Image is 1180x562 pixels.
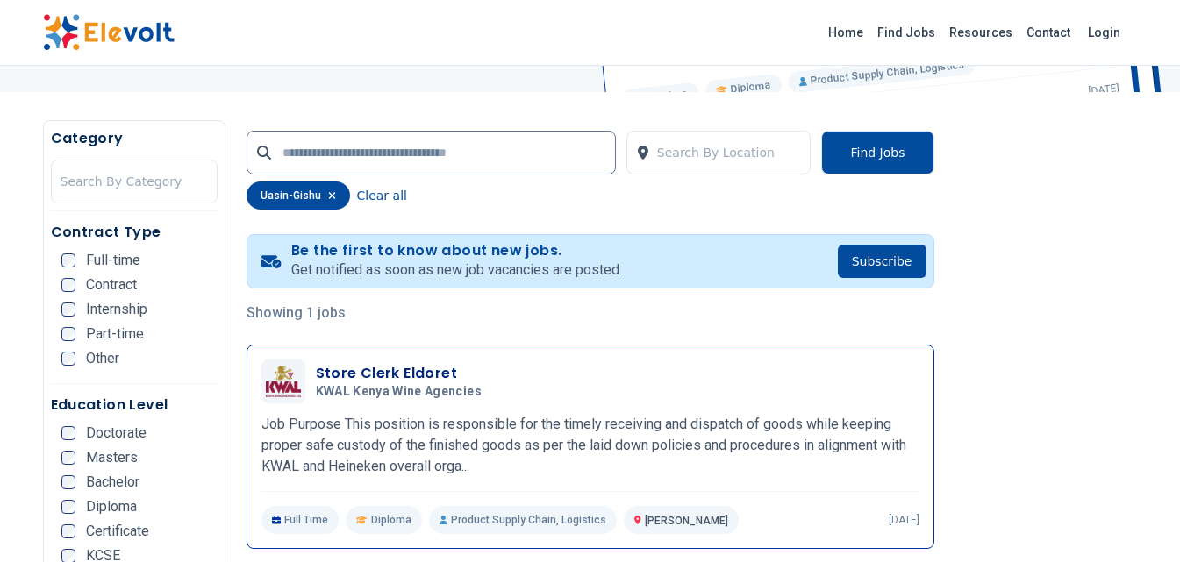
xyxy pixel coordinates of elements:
[821,18,870,46] a: Home
[86,426,147,440] span: Doctorate
[291,242,622,260] h4: Be the first to know about new jobs.
[61,278,75,292] input: Contract
[61,253,75,267] input: Full-time
[247,302,934,324] p: Showing 1 jobs
[61,327,75,341] input: Part-time
[51,128,218,149] h5: Category
[1019,18,1077,46] a: Contact
[86,253,140,267] span: Full-time
[61,500,75,514] input: Diploma
[51,222,218,243] h5: Contract Type
[261,414,919,477] p: Job Purpose This position is responsible for the timely receiving and dispatch of goods while kee...
[61,426,75,440] input: Doctorate
[51,395,218,416] h5: Education Level
[371,513,411,527] span: Diploma
[316,384,482,400] span: KWAL Kenya Wine Agencies
[942,18,1019,46] a: Resources
[889,513,919,527] p: [DATE]
[86,524,149,538] span: Certificate
[821,131,933,174] button: Find Jobs
[86,302,147,317] span: Internship
[1077,15,1131,50] a: Login
[870,18,942,46] a: Find Jobs
[429,506,617,534] p: Product Supply Chain, Logistics
[266,366,301,398] img: KWAL Kenya Wine Agencies
[86,278,137,292] span: Contract
[86,451,138,465] span: Masters
[61,302,75,317] input: Internship
[86,500,137,514] span: Diploma
[1092,478,1180,562] iframe: Chat Widget
[291,260,622,281] p: Get notified as soon as new job vacancies are posted.
[247,181,350,210] div: uasin-gishu
[61,352,75,366] input: Other
[86,327,144,341] span: Part-time
[261,359,919,534] a: KWAL Kenya Wine AgenciesStore Clerk EldoretKWAL Kenya Wine AgenciesJob Purpose This position is r...
[61,451,75,465] input: Masters
[43,14,175,51] img: Elevolt
[316,363,489,384] h3: Store Clerk Eldoret
[86,475,139,489] span: Bachelor
[838,245,926,278] button: Subscribe
[357,181,407,210] button: Clear all
[86,352,119,366] span: Other
[645,515,728,527] span: [PERSON_NAME]
[61,475,75,489] input: Bachelor
[261,506,340,534] p: Full Time
[61,524,75,538] input: Certificate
